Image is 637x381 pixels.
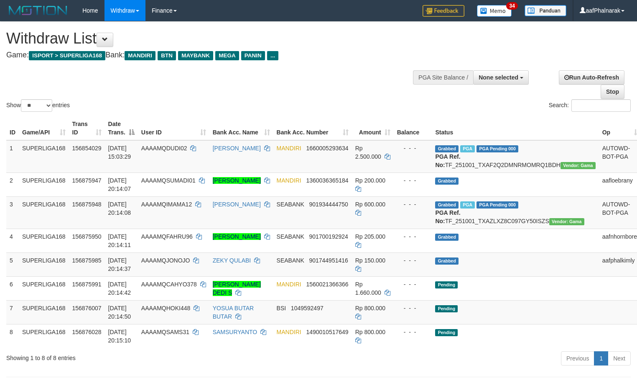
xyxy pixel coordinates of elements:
[397,280,429,288] div: - - -
[432,116,599,140] th: Status
[355,201,385,208] span: Rp 600.000
[213,257,251,264] a: ZEKY QULABI
[561,351,594,366] a: Previous
[394,116,432,140] th: Balance
[309,233,348,240] span: Copy 901700192924 to clipboard
[141,329,189,335] span: AAAAMQSAMS31
[72,305,102,311] span: 156876007
[213,329,257,335] a: SAMSURYANTO
[397,304,429,312] div: - - -
[397,144,429,152] div: - - -
[209,116,273,140] th: Bank Acc. Name: activate to sort column ascending
[72,233,102,240] span: 156875950
[561,162,596,169] span: Vendor URL: https://trx31.1velocity.biz
[6,99,70,112] label: Show entries
[108,233,131,248] span: [DATE] 20:14:11
[277,305,286,311] span: BSI
[125,51,155,60] span: MANDIRI
[435,209,460,224] b: PGA Ref. No:
[72,281,102,288] span: 156875991
[571,99,631,112] input: Search:
[69,116,105,140] th: Trans ID: activate to sort column ascending
[460,201,475,209] span: Marked by aafsengchandara
[277,233,304,240] span: SEABANK
[277,201,304,208] span: SEABANK
[72,257,102,264] span: 156875985
[549,218,584,225] span: Vendor URL: https://trx31.1velocity.biz
[435,281,458,288] span: Pending
[19,140,69,173] td: SUPERLIGA168
[267,51,278,60] span: ...
[108,305,131,320] span: [DATE] 20:14:50
[158,51,176,60] span: BTN
[413,70,473,85] div: PGA Site Balance /
[105,116,138,140] th: Date Trans.: activate to sort column descending
[306,329,348,335] span: Copy 1490010517649 to clipboard
[19,276,69,300] td: SUPERLIGA168
[277,257,304,264] span: SEABANK
[141,305,191,311] span: AAAAMQHOKI448
[72,177,102,184] span: 156875947
[141,257,190,264] span: AAAAMQJONOJO
[549,99,631,112] label: Search:
[355,281,381,296] span: Rp 1.660.000
[178,51,213,60] span: MAYBANK
[213,201,261,208] a: [PERSON_NAME]
[6,4,70,17] img: MOTION_logo.png
[352,116,394,140] th: Amount: activate to sort column ascending
[19,252,69,276] td: SUPERLIGA168
[6,276,19,300] td: 6
[355,145,381,160] span: Rp 2.500.000
[479,74,518,81] span: None selected
[473,70,529,85] button: None selected
[141,177,196,184] span: AAAAMQSUMADI01
[476,145,518,152] span: PGA Pending
[108,145,131,160] span: [DATE] 15:03:29
[141,201,192,208] span: AAAAMQIMAMA12
[435,305,458,312] span: Pending
[6,300,19,324] td: 7
[423,5,464,17] img: Feedback.jpg
[355,177,385,184] span: Rp 200.000
[6,172,19,196] td: 2
[355,305,385,311] span: Rp 800.000
[601,85,624,99] a: Stop
[306,177,348,184] span: Copy 1360036365184 to clipboard
[277,145,301,152] span: MANDIRI
[435,178,459,185] span: Grabbed
[213,177,261,184] a: [PERSON_NAME]
[506,2,517,10] span: 34
[108,281,131,296] span: [DATE] 20:14:42
[397,176,429,185] div: - - -
[273,116,352,140] th: Bank Acc. Number: activate to sort column ascending
[277,329,301,335] span: MANDIRI
[432,140,599,173] td: TF_251001_TXAF2Q2DMNRMOMRQ1BDH
[355,329,385,335] span: Rp 800.000
[277,177,301,184] span: MANDIRI
[108,329,131,344] span: [DATE] 20:15:10
[397,256,429,265] div: - - -
[72,329,102,335] span: 156876028
[6,30,416,47] h1: Withdraw List
[6,196,19,229] td: 3
[306,145,348,152] span: Copy 1660005293634 to clipboard
[355,233,385,240] span: Rp 205.000
[435,153,460,168] b: PGA Ref. No:
[6,116,19,140] th: ID
[215,51,239,60] span: MEGA
[309,201,348,208] span: Copy 901934444750 to clipboard
[432,196,599,229] td: TF_251001_TXAZLXZ8C097GY50ISZS
[397,232,429,241] div: - - -
[213,233,261,240] a: [PERSON_NAME]
[435,329,458,336] span: Pending
[19,172,69,196] td: SUPERLIGA168
[477,5,512,17] img: Button%20Memo.svg
[21,99,52,112] select: Showentries
[6,229,19,252] td: 4
[213,305,254,320] a: YOSUA BUTAR BUTAR
[19,229,69,252] td: SUPERLIGA168
[141,281,197,288] span: AAAAMQCAHYO378
[559,70,624,85] a: Run Auto-Refresh
[29,51,105,60] span: ISPORT > SUPERLIGA168
[213,145,261,152] a: [PERSON_NAME]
